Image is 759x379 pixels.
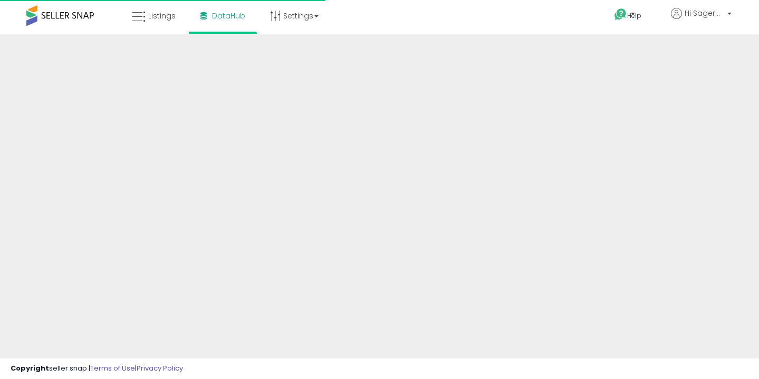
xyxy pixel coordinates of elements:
[614,8,627,21] i: Get Help
[212,11,245,21] span: DataHub
[627,11,641,20] span: Help
[671,8,732,32] a: Hi Sagerepub
[685,8,724,18] span: Hi Sagerepub
[148,11,176,21] span: Listings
